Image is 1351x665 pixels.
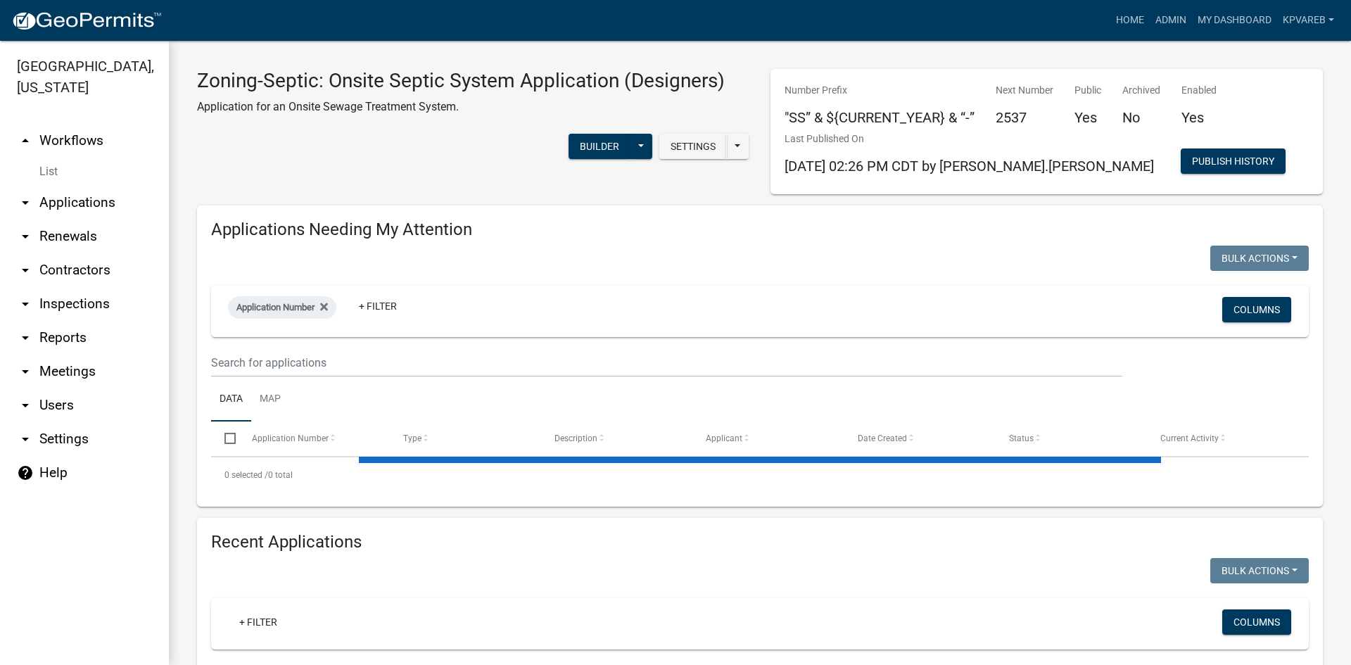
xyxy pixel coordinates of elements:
[211,377,251,422] a: Data
[785,132,1154,146] p: Last Published On
[252,433,329,443] span: Application Number
[17,329,34,346] i: arrow_drop_down
[238,422,389,455] datatable-header-cell: Application Number
[785,109,975,126] h5: "SS” & ${CURRENT_YEAR} & “-”
[1181,157,1286,168] wm-modal-confirm: Workflow Publish History
[1192,7,1277,34] a: My Dashboard
[1150,7,1192,34] a: Admin
[197,99,725,115] p: Application for an Onsite Sewage Treatment System.
[228,609,288,635] a: + Filter
[1122,109,1160,126] h5: No
[17,296,34,312] i: arrow_drop_down
[1222,609,1291,635] button: Columns
[211,220,1309,240] h4: Applications Needing My Attention
[785,158,1154,175] span: [DATE] 02:26 PM CDT by [PERSON_NAME].[PERSON_NAME]
[1210,246,1309,271] button: Bulk Actions
[1009,433,1034,443] span: Status
[996,422,1147,455] datatable-header-cell: Status
[1147,422,1298,455] datatable-header-cell: Current Activity
[996,109,1053,126] h5: 2537
[1222,297,1291,322] button: Columns
[211,457,1309,493] div: 0 total
[569,134,630,159] button: Builder
[211,422,238,455] datatable-header-cell: Select
[996,83,1053,98] p: Next Number
[1181,109,1217,126] h5: Yes
[1074,109,1101,126] h5: Yes
[17,228,34,245] i: arrow_drop_down
[251,377,289,422] a: Map
[1122,83,1160,98] p: Archived
[403,433,421,443] span: Type
[1277,7,1340,34] a: kpvareb
[390,422,541,455] datatable-header-cell: Type
[692,422,844,455] datatable-header-cell: Applicant
[541,422,692,455] datatable-header-cell: Description
[1160,433,1219,443] span: Current Activity
[17,431,34,448] i: arrow_drop_down
[17,464,34,481] i: help
[224,470,268,480] span: 0 selected /
[1210,558,1309,583] button: Bulk Actions
[17,194,34,211] i: arrow_drop_down
[1181,83,1217,98] p: Enabled
[554,433,597,443] span: Description
[236,302,315,312] span: Application Number
[1110,7,1150,34] a: Home
[348,293,408,319] a: + Filter
[706,433,742,443] span: Applicant
[858,433,907,443] span: Date Created
[17,363,34,380] i: arrow_drop_down
[1074,83,1101,98] p: Public
[785,83,975,98] p: Number Prefix
[211,532,1309,552] h4: Recent Applications
[197,69,725,93] h3: Zoning-Septic: Onsite Septic System Application (Designers)
[17,262,34,279] i: arrow_drop_down
[844,422,995,455] datatable-header-cell: Date Created
[17,132,34,149] i: arrow_drop_up
[17,397,34,414] i: arrow_drop_down
[659,134,727,159] button: Settings
[1181,148,1286,174] button: Publish History
[211,348,1122,377] input: Search for applications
